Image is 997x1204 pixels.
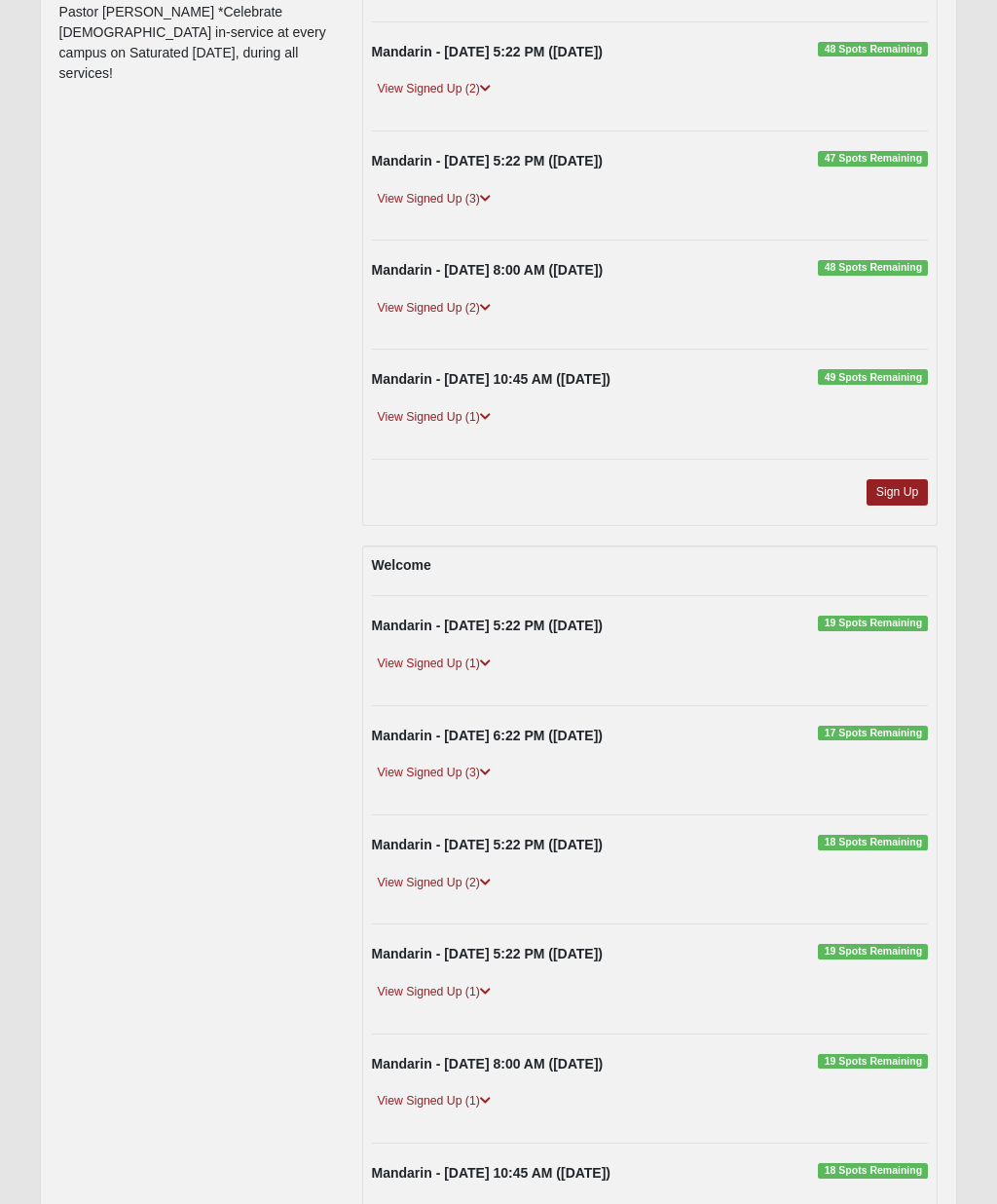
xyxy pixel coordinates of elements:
span: 17 Spots Remaining [818,726,928,741]
a: View Signed Up (2) [372,79,497,99]
span: 19 Spots Remaining [818,616,928,631]
strong: Mandarin - [DATE] 8:00 AM ([DATE]) [372,262,604,278]
strong: Mandarin - [DATE] 5:22 PM ([DATE]) [372,153,603,169]
a: View Signed Up (1) [372,654,497,674]
a: View Signed Up (1) [372,982,497,1002]
a: View Signed Up (1) [372,407,497,428]
span: 18 Spots Remaining [818,835,928,850]
a: View Signed Up (2) [372,873,497,893]
a: Sign Up [867,479,929,506]
span: 19 Spots Remaining [818,944,928,959]
a: View Signed Up (1) [372,1091,497,1111]
strong: Welcome [372,557,431,573]
strong: Mandarin - [DATE] 5:22 PM ([DATE]) [372,946,603,961]
span: 49 Spots Remaining [818,369,928,385]
span: 48 Spots Remaining [818,42,928,57]
strong: Mandarin - [DATE] 10:45 AM ([DATE]) [372,1165,611,1181]
strong: Mandarin - [DATE] 5:22 PM ([DATE]) [372,618,603,633]
strong: Mandarin - [DATE] 5:22 PM ([DATE]) [372,44,603,59]
span: 19 Spots Remaining [818,1054,928,1070]
strong: Mandarin - [DATE] 10:45 AM ([DATE]) [372,371,611,387]
strong: Mandarin - [DATE] 6:22 PM ([DATE]) [372,728,603,743]
strong: Mandarin - [DATE] 5:22 PM ([DATE]) [372,837,603,852]
strong: Mandarin - [DATE] 8:00 AM ([DATE]) [372,1056,604,1072]
a: View Signed Up (3) [372,763,497,783]
span: 18 Spots Remaining [818,1163,928,1179]
span: 48 Spots Remaining [818,260,928,276]
a: View Signed Up (3) [372,189,497,209]
span: 47 Spots Remaining [818,151,928,167]
a: View Signed Up (2) [372,298,497,319]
